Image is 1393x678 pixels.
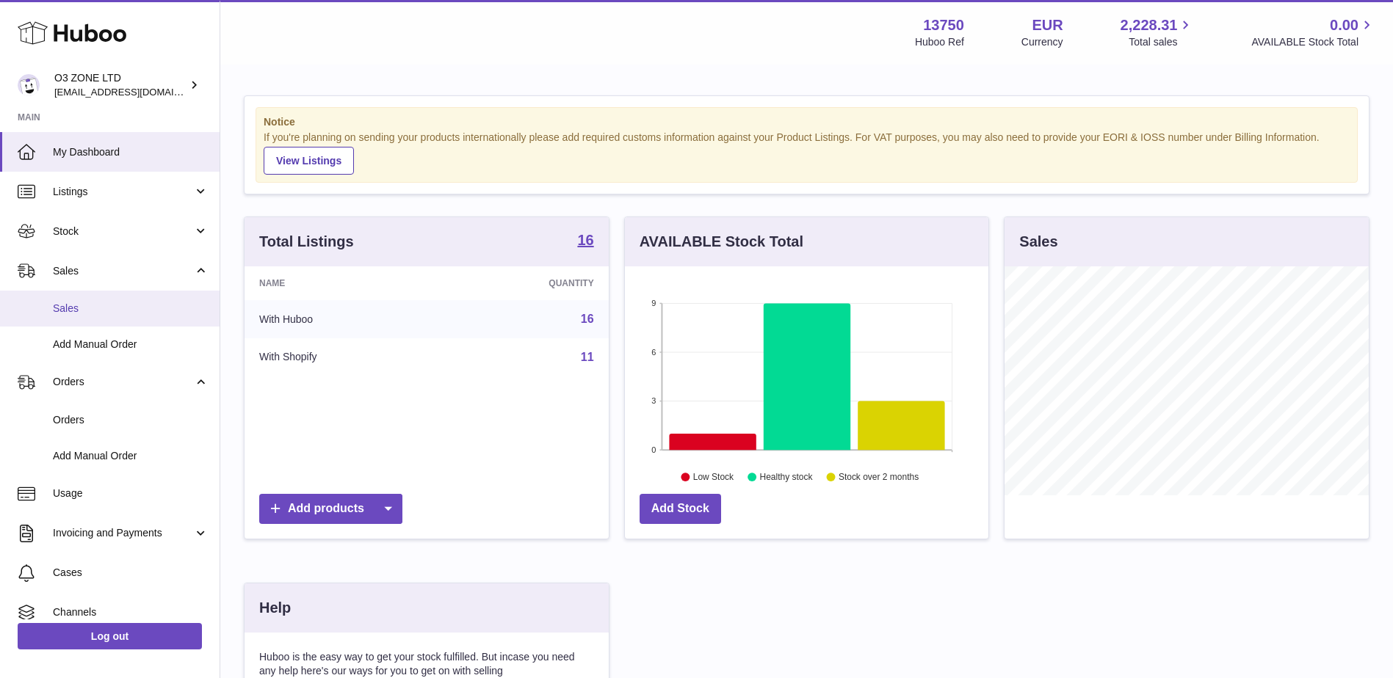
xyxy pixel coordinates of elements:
a: Add products [259,494,402,524]
td: With Shopify [245,338,441,376]
span: Add Manual Order [53,338,209,351]
p: Huboo is the easy way to get your stock fulfilled. But incase you need any help here's our ways f... [259,650,594,678]
text: 3 [651,396,656,405]
div: Huboo Ref [915,35,964,49]
text: 6 [651,348,656,357]
span: Cases [53,566,209,580]
span: Orders [53,375,193,389]
h3: Total Listings [259,232,354,252]
span: Invoicing and Payments [53,526,193,540]
text: 0 [651,445,656,454]
span: 2,228.31 [1121,15,1178,35]
img: hello@o3zoneltd.co.uk [18,74,40,96]
h3: Help [259,598,291,618]
h3: Sales [1019,232,1057,252]
td: With Huboo [245,300,441,338]
text: Stock over 2 months [839,472,919,482]
span: Listings [53,185,193,199]
span: Usage [53,486,209,500]
span: Sales [53,302,209,316]
a: 16 [577,233,593,250]
span: 0.00 [1330,15,1358,35]
a: Log out [18,623,202,649]
strong: Notice [264,115,1350,129]
th: Name [245,266,441,300]
th: Quantity [441,266,608,300]
a: 16 [581,313,594,325]
h3: AVAILABLE Stock Total [640,232,803,252]
strong: 16 [577,233,593,247]
span: My Dashboard [53,145,209,159]
a: View Listings [264,147,354,175]
a: 2,228.31 Total sales [1121,15,1195,49]
text: 9 [651,299,656,307]
strong: EUR [1032,15,1063,35]
span: [EMAIL_ADDRESS][DOMAIN_NAME] [54,86,216,98]
div: Currency [1021,35,1063,49]
span: Orders [53,413,209,427]
div: O3 ZONE LTD [54,71,187,99]
strong: 13750 [923,15,964,35]
span: Sales [53,264,193,278]
a: Add Stock [640,494,721,524]
span: Channels [53,605,209,619]
text: Low Stock [693,472,734,482]
a: 11 [581,351,594,363]
span: AVAILABLE Stock Total [1251,35,1375,49]
span: Total sales [1129,35,1194,49]
text: Healthy stock [759,472,813,482]
span: Stock [53,225,193,238]
span: Add Manual Order [53,449,209,463]
a: 0.00 AVAILABLE Stock Total [1251,15,1375,49]
div: If you're planning on sending your products internationally please add required customs informati... [264,131,1350,175]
